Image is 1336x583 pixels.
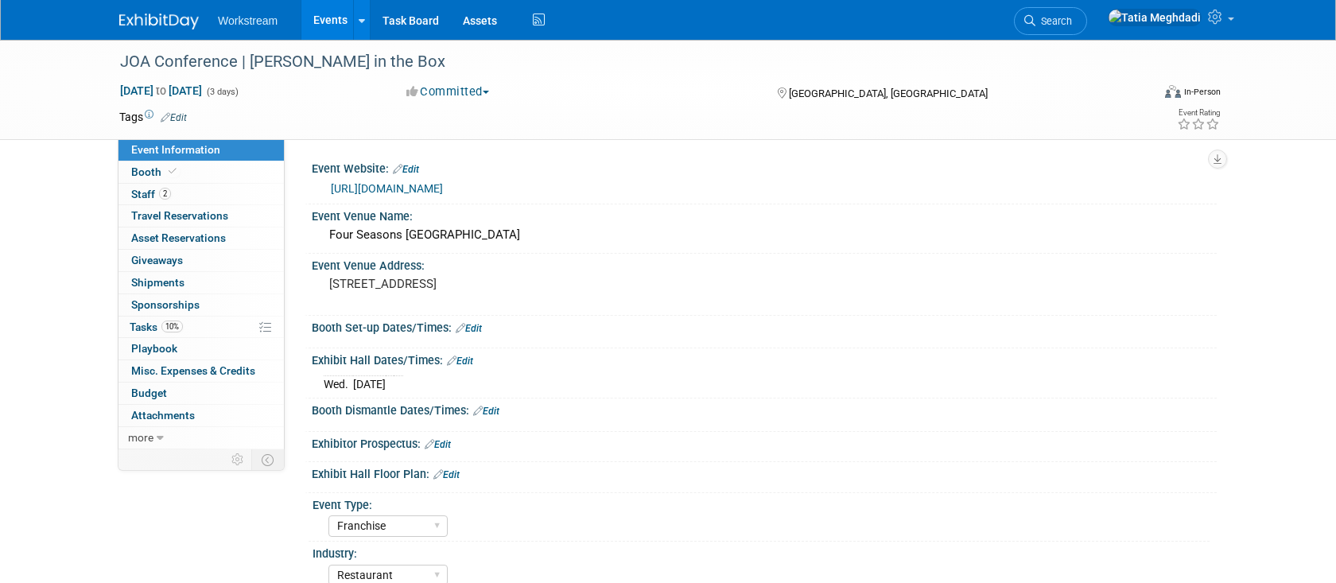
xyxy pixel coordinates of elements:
img: Format-Inperson.png [1165,85,1181,98]
a: Staff2 [118,184,284,205]
a: more [118,427,284,449]
a: Edit [447,356,473,367]
a: Edit [161,112,187,123]
div: Event Venue Address: [312,254,1217,274]
a: Edit [393,164,419,175]
span: to [153,84,169,97]
a: Search [1014,7,1087,35]
span: Giveaways [131,254,183,266]
div: Event Website: [312,157,1217,177]
div: Event Venue Name: [312,204,1217,224]
span: [DATE] [DATE] [119,84,203,98]
span: Misc. Expenses & Credits [131,364,255,377]
span: Tasks [130,321,183,333]
span: Attachments [131,409,195,422]
a: Giveaways [118,250,284,271]
span: Budget [131,387,167,399]
a: [URL][DOMAIN_NAME] [331,182,443,195]
a: Event Information [118,139,284,161]
div: Industry: [313,542,1210,562]
a: Edit [456,323,482,334]
i: Booth reservation complete [169,167,177,176]
span: (3 days) [205,87,239,97]
div: Exhibit Hall Floor Plan: [312,462,1217,483]
span: [GEOGRAPHIC_DATA], [GEOGRAPHIC_DATA] [789,87,988,99]
div: Booth Set-up Dates/Times: [312,316,1217,336]
span: 2 [159,188,171,200]
td: Toggle Event Tabs [252,449,285,470]
span: Sponsorships [131,298,200,311]
td: Tags [119,109,187,125]
span: 10% [161,321,183,332]
div: Event Rating [1177,109,1220,117]
span: Event Information [131,143,220,156]
a: Asset Reservations [118,227,284,249]
div: Exhibitor Prospectus: [312,432,1217,453]
span: Playbook [131,342,177,355]
td: Wed. [324,375,353,392]
span: Asset Reservations [131,231,226,244]
a: Playbook [118,338,284,360]
span: Travel Reservations [131,209,228,222]
a: Edit [473,406,499,417]
a: Edit [433,469,460,480]
a: Attachments [118,405,284,426]
div: Exhibit Hall Dates/Times: [312,348,1217,369]
button: Committed [401,84,495,100]
td: Personalize Event Tab Strip [224,449,252,470]
td: [DATE] [353,375,386,392]
a: Edit [425,439,451,450]
div: In-Person [1183,86,1221,98]
a: Sponsorships [118,294,284,316]
span: Staff [131,188,171,200]
a: Budget [118,383,284,404]
a: Booth [118,161,284,183]
img: ExhibitDay [119,14,199,29]
span: more [128,431,153,444]
span: Search [1035,15,1072,27]
img: Tatia Meghdadi [1108,9,1202,26]
div: Event Type: [313,493,1210,513]
div: Booth Dismantle Dates/Times: [312,398,1217,419]
a: Tasks10% [118,317,284,338]
a: Shipments [118,272,284,293]
span: Booth [131,165,180,178]
pre: [STREET_ADDRESS] [329,277,671,291]
div: Four Seasons [GEOGRAPHIC_DATA] [324,223,1205,247]
div: JOA Conference | [PERSON_NAME] in the Box [115,48,1127,76]
a: Misc. Expenses & Credits [118,360,284,382]
span: Shipments [131,276,184,289]
div: Event Format [1057,83,1221,107]
span: Workstream [218,14,278,27]
a: Travel Reservations [118,205,284,227]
